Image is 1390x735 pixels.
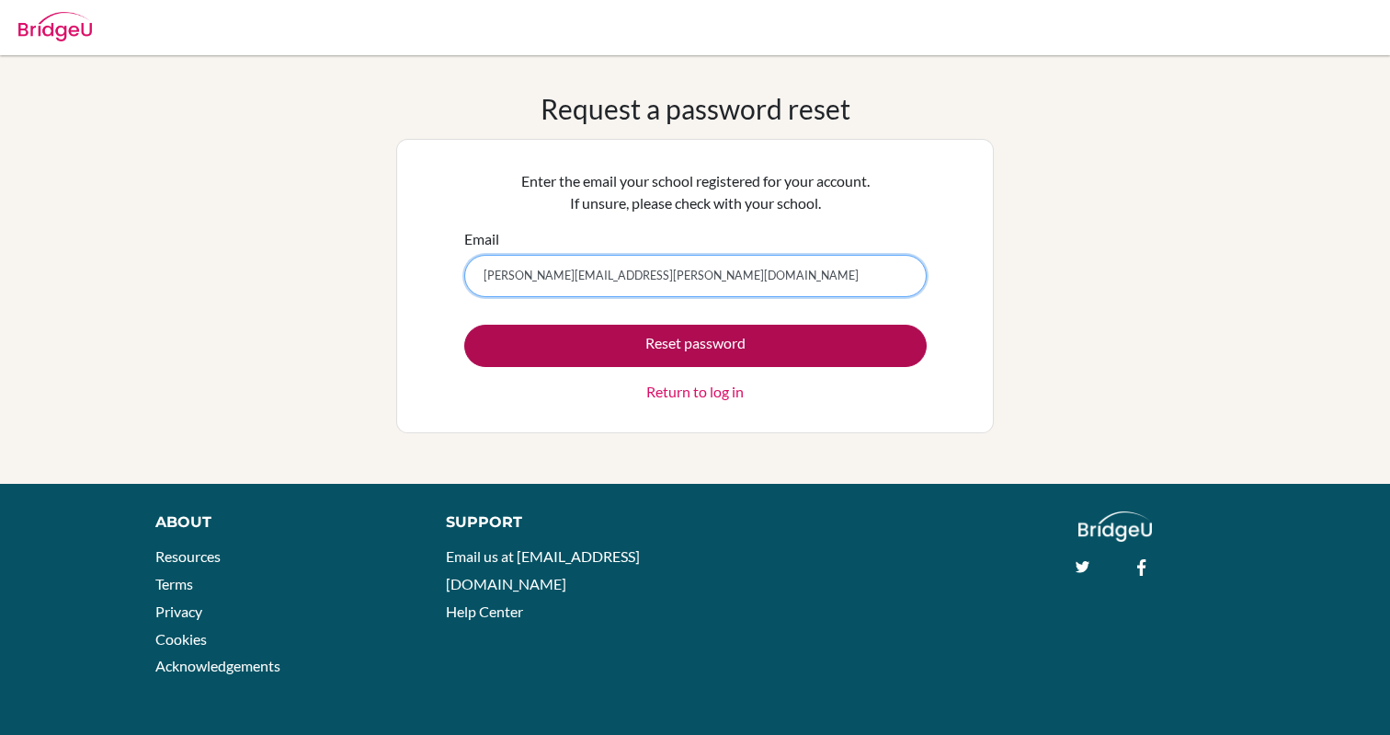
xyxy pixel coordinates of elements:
[155,511,404,534] div: About
[1078,511,1153,542] img: logo_white@2x-f4f0deed5e89b7ecb1c2cc34c3e3d731f90f0f143d5ea2071677605dd97b5244.png
[464,228,499,250] label: Email
[18,12,92,41] img: Bridge-U
[446,603,523,620] a: Help Center
[541,92,850,125] h1: Request a password reset
[155,603,202,620] a: Privacy
[155,575,193,592] a: Terms
[155,630,207,648] a: Cookies
[464,325,927,367] button: Reset password
[155,547,221,565] a: Resources
[155,657,280,674] a: Acknowledgements
[446,511,676,534] div: Support
[464,170,927,214] p: Enter the email your school registered for your account. If unsure, please check with your school.
[446,547,640,592] a: Email us at [EMAIL_ADDRESS][DOMAIN_NAME]
[646,381,744,403] a: Return to log in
